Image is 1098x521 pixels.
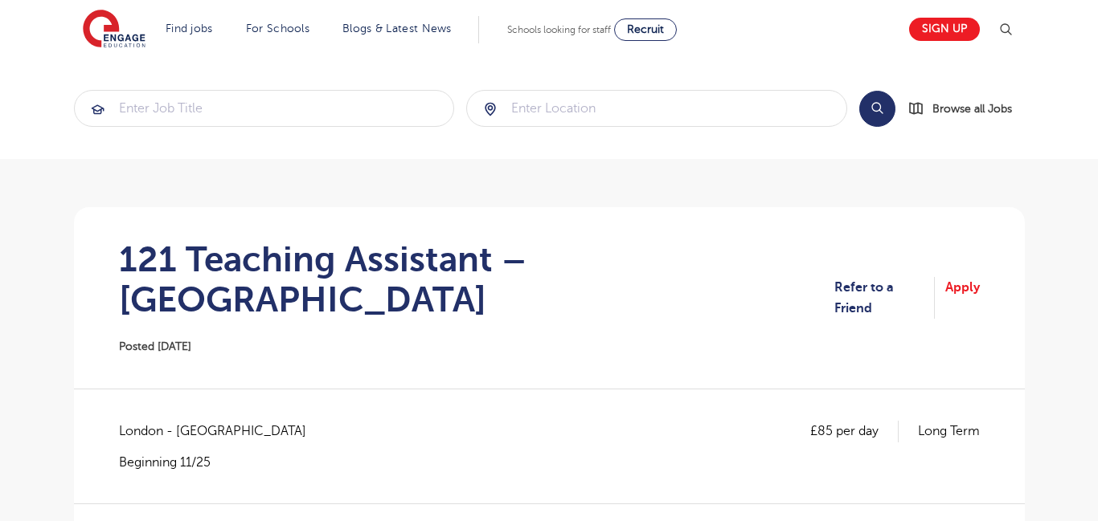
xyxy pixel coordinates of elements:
[908,100,1025,118] a: Browse all Jobs
[119,239,834,320] h1: 121 Teaching Assistant – [GEOGRAPHIC_DATA]
[74,90,455,127] div: Submit
[466,90,847,127] div: Submit
[834,277,935,320] a: Refer to a Friend
[75,91,454,126] input: Submit
[342,22,452,35] a: Blogs & Latest News
[614,18,677,41] a: Recruit
[119,421,322,442] span: London - [GEOGRAPHIC_DATA]
[507,24,611,35] span: Schools looking for staff
[932,100,1012,118] span: Browse all Jobs
[909,18,980,41] a: Sign up
[246,22,309,35] a: For Schools
[859,91,895,127] button: Search
[83,10,145,50] img: Engage Education
[119,454,322,471] p: Beginning 11/25
[467,91,846,126] input: Submit
[166,22,213,35] a: Find jobs
[945,277,980,320] a: Apply
[119,340,191,352] span: Posted [DATE]
[627,23,664,35] span: Recruit
[918,421,980,442] p: Long Term
[810,421,899,442] p: £85 per day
